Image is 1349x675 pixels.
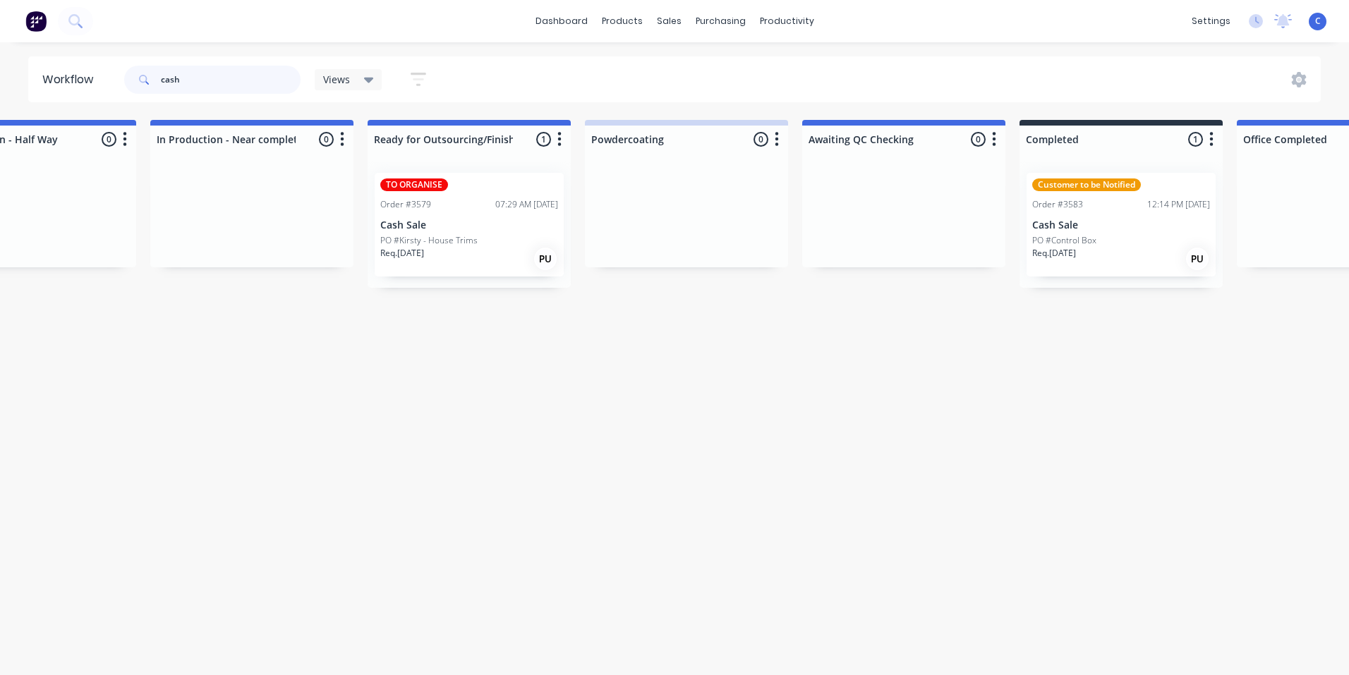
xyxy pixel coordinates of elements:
[650,11,689,32] div: sales
[1032,219,1210,231] p: Cash Sale
[595,11,650,32] div: products
[753,11,821,32] div: productivity
[1032,234,1096,247] p: PO #Control Box
[1032,198,1083,211] div: Order #3583
[495,198,558,211] div: 07:29 AM [DATE]
[380,178,448,191] div: TO ORGANISE
[1186,248,1209,270] div: PU
[689,11,753,32] div: purchasing
[161,66,301,94] input: Search for orders...
[380,234,478,247] p: PO #Kirsty - House Trims
[380,219,558,231] p: Cash Sale
[380,247,424,260] p: Req. [DATE]
[1315,15,1321,28] span: C
[534,248,557,270] div: PU
[1032,247,1076,260] p: Req. [DATE]
[528,11,595,32] a: dashboard
[1185,11,1238,32] div: settings
[375,173,564,276] div: TO ORGANISEOrder #357907:29 AM [DATE]Cash SalePO #Kirsty - House TrimsReq.[DATE]PU
[42,71,100,88] div: Workflow
[1147,198,1210,211] div: 12:14 PM [DATE]
[323,72,350,87] span: Views
[1027,173,1216,276] div: Customer to be NotifiedOrder #358312:14 PM [DATE]Cash SalePO #Control BoxReq.[DATE]PU
[25,11,47,32] img: Factory
[380,198,431,211] div: Order #3579
[1032,178,1141,191] div: Customer to be Notified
